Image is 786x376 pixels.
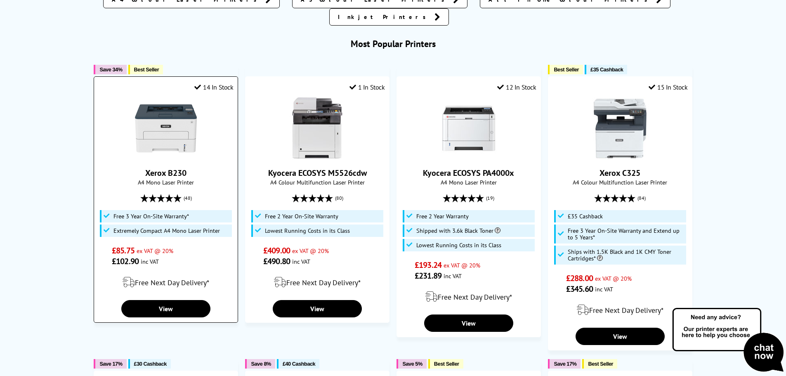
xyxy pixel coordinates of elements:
span: inc VAT [444,272,462,280]
span: Save 17% [554,361,576,367]
span: £35 Cashback [568,213,603,220]
span: inc VAT [595,285,613,293]
a: Inkjet Printers [329,8,449,26]
div: modal_delivery [98,271,233,294]
span: Extremely Compact A4 Mono Laser Printer [113,227,220,234]
span: Best Seller [588,361,613,367]
a: View [273,300,362,317]
span: (84) [637,190,646,206]
span: A4 Mono Laser Printer [401,178,536,186]
span: (48) [184,190,192,206]
span: Best Seller [434,361,459,367]
span: £30 Cashback [134,361,167,367]
a: Xerox B230 [145,168,186,178]
img: Kyocera ECOSYS PA4000x [438,97,500,159]
span: Lowest Running Costs in its Class [416,242,501,248]
div: modal_delivery [552,298,687,322]
span: (80) [335,190,343,206]
button: £40 Cashback [277,359,319,369]
span: A4 Mono Laser Printer [98,178,233,186]
a: Xerox C325 [589,153,651,161]
button: Best Seller [582,359,617,369]
span: £231.89 [415,270,441,281]
button: Save 8% [245,359,275,369]
span: £102.90 [112,256,139,267]
span: Free 2 Year Warranty [416,213,469,220]
button: £30 Cashback [128,359,171,369]
span: ex VAT @ 20% [595,274,632,282]
span: Best Seller [134,66,159,73]
span: Shipped with 3.6k Black Toner [416,227,500,234]
img: Open Live Chat window [670,307,786,374]
span: £288.00 [566,273,593,284]
span: ex VAT @ 20% [292,247,329,255]
div: 1 In Stock [349,83,385,91]
span: Free 3 Year On-Site Warranty* [113,213,189,220]
span: inc VAT [292,258,310,265]
a: View [424,315,513,332]
a: Kyocera ECOSYS M5526cdw [286,153,348,161]
div: 12 In Stock [497,83,536,91]
div: 15 In Stock [649,83,687,91]
span: Lowest Running Costs in its Class [265,227,350,234]
a: Kyocera ECOSYS M5526cdw [268,168,367,178]
button: Best Seller [548,65,583,74]
span: £345.60 [566,284,593,294]
span: £193.24 [415,260,441,270]
span: (19) [486,190,494,206]
button: Save 5% [397,359,426,369]
a: View [576,328,665,345]
span: A4 Colour Multifunction Laser Printer [552,178,687,186]
a: Xerox B230 [135,153,197,161]
span: Free 3 Year On-Site Warranty and Extend up to 5 Years* [568,227,685,241]
a: Kyocera ECOSYS PA4000x [438,153,500,161]
a: View [121,300,210,317]
button: Best Seller [128,65,163,74]
button: £35 Cashback [585,65,627,74]
span: £409.00 [263,245,290,256]
span: Ships with 1.5K Black and 1K CMY Toner Cartridges* [568,248,685,262]
div: 14 In Stock [194,83,233,91]
button: Save 17% [94,359,126,369]
img: Kyocera ECOSYS M5526cdw [286,97,348,159]
span: £40 Cashback [283,361,315,367]
div: modal_delivery [401,285,536,308]
span: A4 Colour Multifunction Laser Printer [250,178,385,186]
span: Inkjet Printers [338,13,430,21]
h3: Most Popular Printers [87,38,700,50]
a: Kyocera ECOSYS PA4000x [423,168,514,178]
span: Save 8% [251,361,271,367]
a: Xerox C325 [600,168,640,178]
span: £490.80 [263,256,290,267]
span: ex VAT @ 20% [444,261,480,269]
span: £35 Cashback [590,66,623,73]
span: Save 17% [99,361,122,367]
div: modal_delivery [250,271,385,294]
button: Save 17% [548,359,581,369]
img: Xerox C325 [589,97,651,159]
span: ex VAT @ 20% [137,247,173,255]
button: Save 34% [94,65,126,74]
img: Xerox B230 [135,97,197,159]
span: inc VAT [141,258,159,265]
span: Save 5% [402,361,422,367]
button: Best Seller [428,359,463,369]
span: £85.75 [112,245,135,256]
span: Best Seller [554,66,579,73]
span: Free 2 Year On-Site Warranty [265,213,338,220]
span: Save 34% [99,66,122,73]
